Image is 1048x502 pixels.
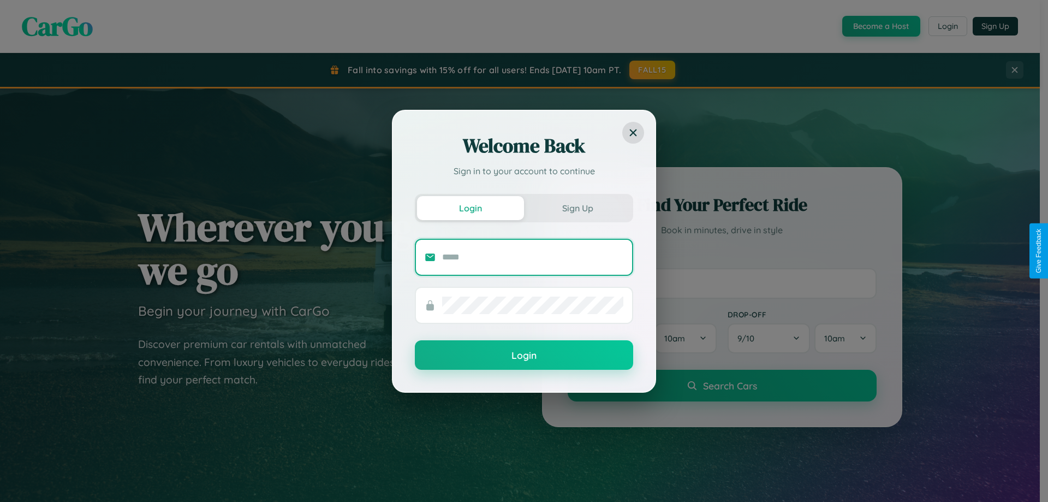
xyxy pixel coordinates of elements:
[415,133,633,159] h2: Welcome Back
[524,196,631,220] button: Sign Up
[415,164,633,178] p: Sign in to your account to continue
[415,340,633,370] button: Login
[417,196,524,220] button: Login
[1035,229,1043,273] div: Give Feedback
